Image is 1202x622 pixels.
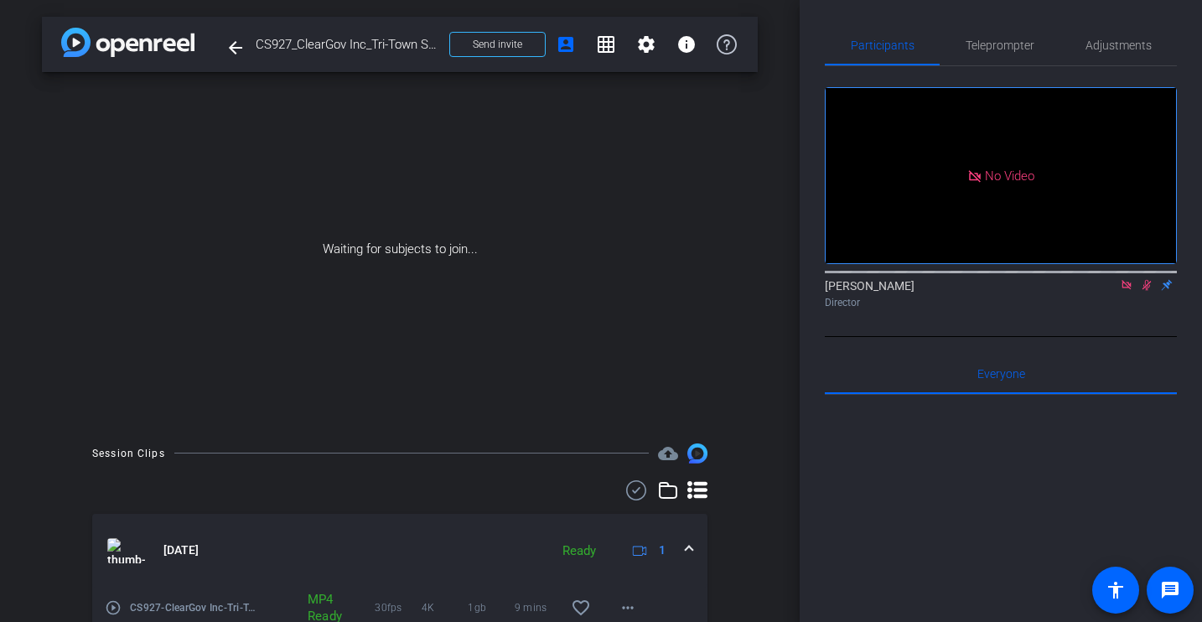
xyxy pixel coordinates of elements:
[1106,580,1126,600] mat-icon: accessibility
[449,32,546,57] button: Send invite
[1085,39,1152,51] span: Adjustments
[163,542,199,559] span: [DATE]
[825,277,1177,310] div: [PERSON_NAME]
[687,443,707,464] img: Session clips
[596,34,616,54] mat-icon: grid_on
[554,542,604,561] div: Ready
[985,168,1034,183] span: No Video
[571,598,591,618] mat-icon: favorite_border
[515,599,561,616] span: 9 mins
[825,295,1177,310] div: Director
[659,542,666,559] span: 1
[130,599,258,616] span: CS927-ClearGov Inc-Tri-Town School Union-[PERSON_NAME]-[PERSON_NAME]-2025-09-23-10-51-46-228-0
[658,443,678,464] span: Destinations for your clips
[61,28,194,57] img: app-logo
[618,598,638,618] mat-icon: more_horiz
[107,538,145,563] img: thumb-nail
[42,72,758,427] div: Waiting for subjects to join...
[658,443,678,464] mat-icon: cloud_upload
[225,38,246,58] mat-icon: arrow_back
[966,39,1034,51] span: Teleprompter
[105,599,122,616] mat-icon: play_circle_outline
[556,34,576,54] mat-icon: account_box
[256,28,439,61] span: CS927_ClearGov Inc_Tri-Town School [PERSON_NAME]
[636,34,656,54] mat-icon: settings
[422,599,468,616] span: 4K
[375,599,421,616] span: 30fps
[676,34,697,54] mat-icon: info
[1160,580,1180,600] mat-icon: message
[92,445,165,462] div: Session Clips
[851,39,914,51] span: Participants
[977,368,1025,380] span: Everyone
[92,514,707,588] mat-expansion-panel-header: thumb-nail[DATE]Ready1
[468,599,514,616] span: 1gb
[473,38,522,51] span: Send invite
